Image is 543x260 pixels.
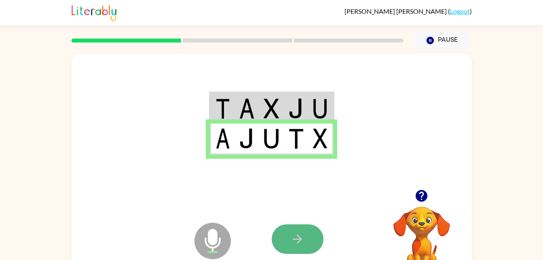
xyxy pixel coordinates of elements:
img: x [264,98,279,119]
img: t [288,128,304,149]
img: j [239,128,254,149]
img: u [264,128,279,149]
img: a [216,128,230,149]
img: a [239,98,254,119]
img: u [313,98,327,119]
img: Literably [72,3,116,21]
div: ( ) [344,7,472,15]
span: [PERSON_NAME] [PERSON_NAME] [344,7,448,15]
button: Pause [413,31,472,50]
img: x [313,128,327,149]
img: t [216,98,230,119]
img: j [288,98,304,119]
a: Logout [450,7,470,15]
